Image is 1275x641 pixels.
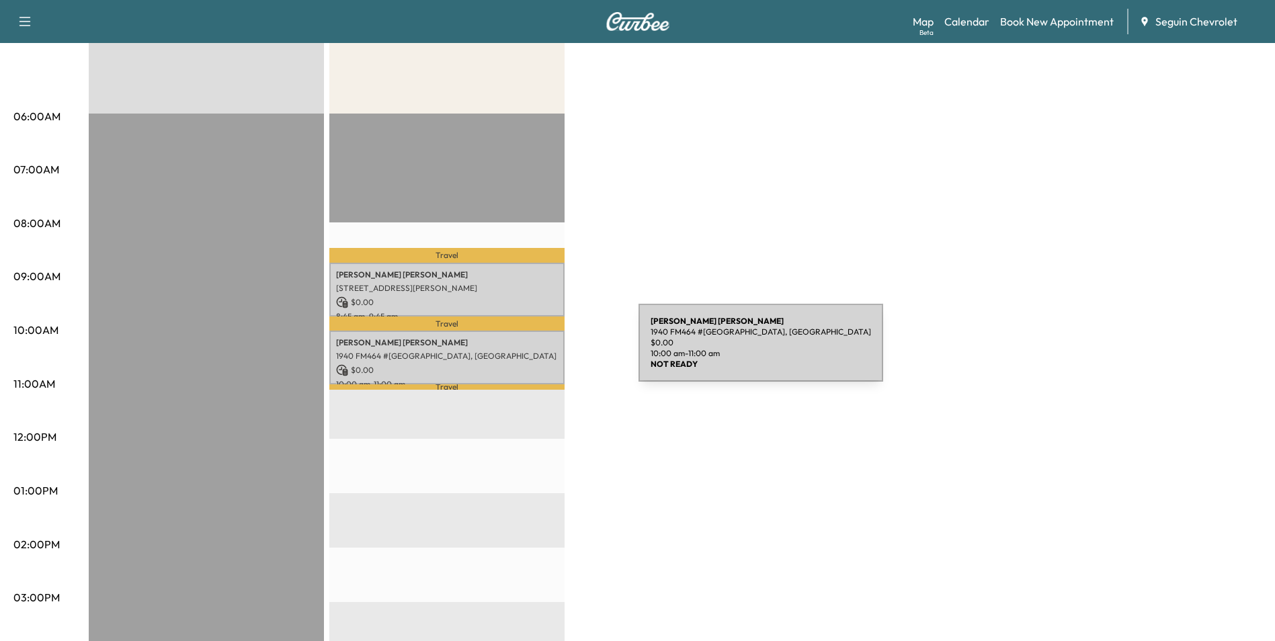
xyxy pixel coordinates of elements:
[1000,13,1114,30] a: Book New Appointment
[336,296,558,308] p: $ 0.00
[13,589,60,605] p: 03:00PM
[606,12,670,31] img: Curbee Logo
[1155,13,1237,30] span: Seguin Chevrolet
[13,536,60,552] p: 02:00PM
[13,215,60,231] p: 08:00AM
[13,268,60,284] p: 09:00AM
[336,311,558,322] p: 8:45 am - 9:45 am
[13,376,55,392] p: 11:00AM
[329,384,565,390] p: Travel
[336,351,558,361] p: 1940 FM464 #[GEOGRAPHIC_DATA], [GEOGRAPHIC_DATA]
[336,283,558,294] p: [STREET_ADDRESS][PERSON_NAME]
[329,316,565,330] p: Travel
[919,28,934,38] div: Beta
[336,379,558,390] p: 10:00 am - 11:00 am
[13,429,56,445] p: 12:00PM
[13,322,58,338] p: 10:00AM
[336,337,558,348] p: [PERSON_NAME] [PERSON_NAME]
[13,482,58,499] p: 01:00PM
[13,108,60,124] p: 06:00AM
[13,161,59,177] p: 07:00AM
[329,248,565,263] p: Travel
[913,13,934,30] a: MapBeta
[336,269,558,280] p: [PERSON_NAME] [PERSON_NAME]
[336,364,558,376] p: $ 0.00
[944,13,989,30] a: Calendar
